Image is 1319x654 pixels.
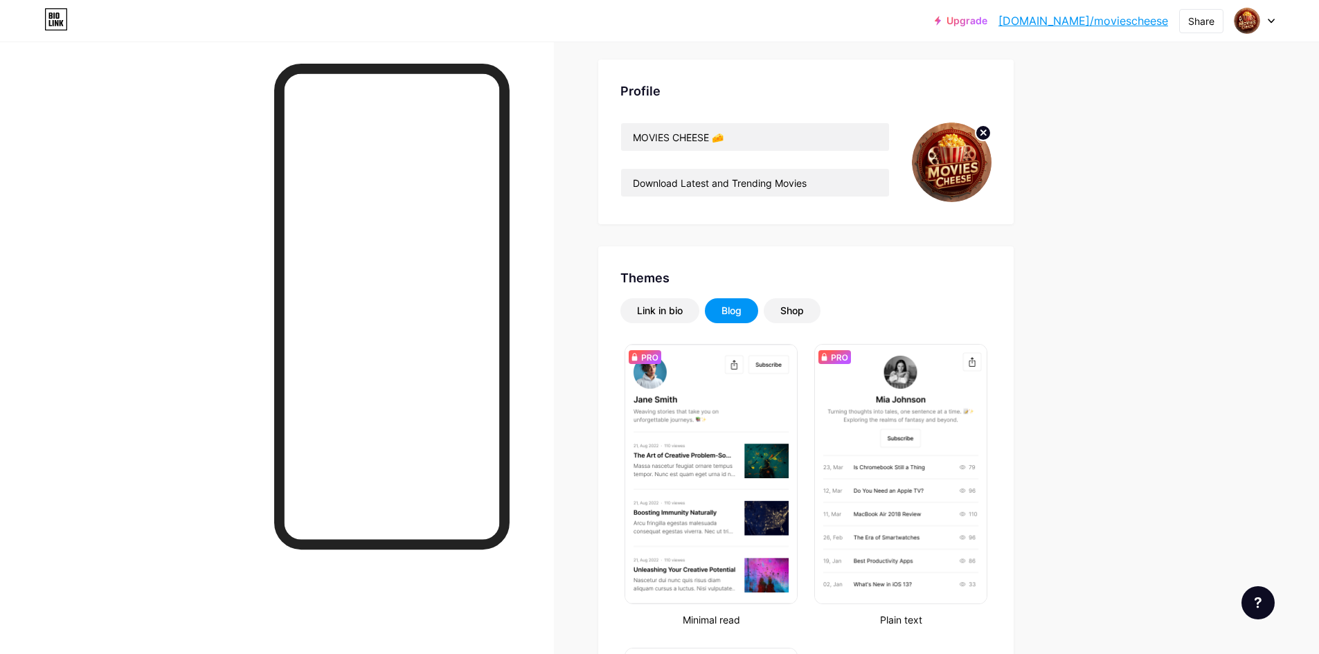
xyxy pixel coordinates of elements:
[815,345,987,603] img: plain_text.png
[780,304,804,318] div: Shop
[620,82,992,100] div: Profile
[810,612,992,627] div: Plain text
[1234,8,1260,34] img: Movies Cheese
[621,123,889,151] input: Name
[721,304,742,318] div: Blog
[621,169,889,197] input: Bio
[998,12,1168,29] a: [DOMAIN_NAME]/moviescheese
[1188,14,1214,28] div: Share
[620,269,992,287] div: Themes
[912,122,992,202] img: Movies Cheese
[625,345,797,603] img: minimal.png
[637,304,683,318] div: Link in bio
[935,15,987,26] a: Upgrade
[620,612,802,627] div: Minimal read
